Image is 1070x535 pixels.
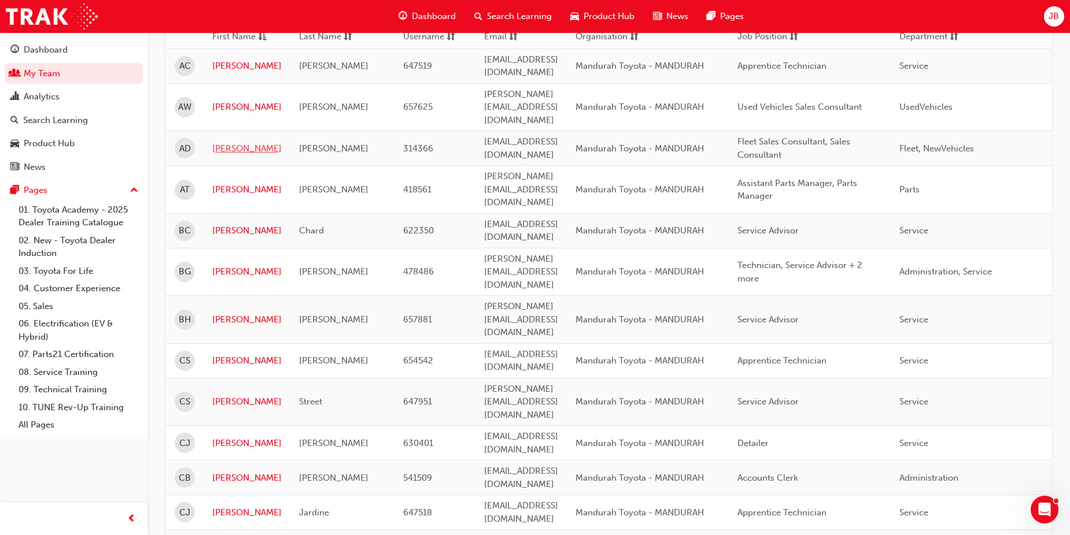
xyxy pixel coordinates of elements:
[10,92,19,102] span: chart-icon
[212,224,282,237] a: [PERSON_NAME]
[899,30,963,44] button: Departmentsorting-icon
[575,507,704,518] span: Mandurah Toyota - MANDURAH
[5,110,143,131] a: Search Learning
[403,184,431,195] span: 418561
[10,116,19,126] span: search-icon
[1031,496,1058,523] iframe: Intercom live chat
[403,473,432,483] span: 541509
[299,143,368,154] span: [PERSON_NAME]
[299,266,368,277] span: [PERSON_NAME]
[737,260,862,284] span: Technician, Service Advisor + 2 more
[698,5,753,28] a: pages-iconPages
[299,507,329,518] span: Jardine
[299,102,368,112] span: [PERSON_NAME]
[212,437,282,450] a: [PERSON_NAME]
[5,37,143,180] button: DashboardMy TeamAnalyticsSearch LearningProduct HubNews
[737,396,799,407] span: Service Advisor
[899,355,928,366] span: Service
[666,10,688,23] span: News
[180,183,190,196] span: AT
[403,314,432,325] span: 657881
[899,473,958,483] span: Administration
[10,45,19,55] span: guage-icon
[899,184,920,195] span: Parts
[5,180,143,201] button: Pages
[484,219,558,243] span: [EMAIL_ADDRESS][DOMAIN_NAME]
[899,438,928,448] span: Service
[24,161,46,174] div: News
[737,30,801,44] button: Job Positionsorting-icon
[737,178,857,202] span: Assistant Parts Manager, Parts Manager
[6,3,98,29] img: Trak
[299,61,368,71] span: [PERSON_NAME]
[707,9,715,24] span: pages-icon
[179,506,190,519] span: CJ
[403,507,432,518] span: 647518
[575,225,704,236] span: Mandurah Toyota - MANDURAH
[212,101,282,114] a: [PERSON_NAME]
[14,262,143,280] a: 03. Toyota For Life
[179,224,191,237] span: BC
[899,143,974,154] span: Fleet, NewVehicles
[509,30,518,44] span: sorting-icon
[14,416,143,434] a: All Pages
[403,266,434,277] span: 478486
[14,381,143,399] a: 09. Technical Training
[403,438,433,448] span: 630401
[179,395,190,408] span: CS
[630,30,639,44] span: sorting-icon
[899,314,928,325] span: Service
[212,354,282,367] a: [PERSON_NAME]
[5,157,143,178] a: News
[5,86,143,107] a: Analytics
[737,355,827,366] span: Apprentice Technician
[575,355,704,366] span: Mandurah Toyota - MANDURAH
[737,507,827,518] span: Apprentice Technician
[24,137,75,150] div: Product Hub
[14,280,143,298] a: 04. Customer Experience
[179,437,190,450] span: CJ
[575,473,704,483] span: Mandurah Toyota - MANDURAH
[212,142,282,155] a: [PERSON_NAME]
[179,265,191,278] span: BG
[299,314,368,325] span: [PERSON_NAME]
[10,185,19,196] span: pages-icon
[737,136,850,160] span: Fleet Sales Consultant, Sales Consultant
[10,139,19,149] span: car-icon
[403,396,432,407] span: 647951
[403,143,433,154] span: 314366
[179,313,191,326] span: BH
[212,183,282,196] a: [PERSON_NAME]
[575,61,704,71] span: Mandurah Toyota - MANDURAH
[403,225,434,236] span: 622350
[644,5,698,28] a: news-iconNews
[179,142,191,155] span: AD
[484,254,558,290] span: [PERSON_NAME][EMAIL_ADDRESS][DOMAIN_NAME]
[5,63,143,84] a: My Team
[412,10,456,23] span: Dashboard
[950,30,958,44] span: sorting-icon
[899,30,947,44] span: Department
[299,30,341,44] span: Last Name
[179,60,191,73] span: AC
[403,30,467,44] button: Usernamesorting-icon
[575,266,704,277] span: Mandurah Toyota - MANDURAH
[899,102,953,112] span: UsedVehicles
[899,61,928,71] span: Service
[561,5,644,28] a: car-iconProduct Hub
[487,10,552,23] span: Search Learning
[575,102,704,112] span: Mandurah Toyota - MANDURAH
[737,314,799,325] span: Service Advisor
[447,30,455,44] span: sorting-icon
[5,133,143,154] a: Product Hub
[484,136,558,160] span: [EMAIL_ADDRESS][DOMAIN_NAME]
[179,354,190,367] span: CS
[299,184,368,195] span: [PERSON_NAME]
[484,431,558,455] span: [EMAIL_ADDRESS][DOMAIN_NAME]
[484,466,558,489] span: [EMAIL_ADDRESS][DOMAIN_NAME]
[23,114,88,127] div: Search Learning
[212,30,256,44] span: First Name
[127,512,136,526] span: prev-icon
[299,355,368,366] span: [PERSON_NAME]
